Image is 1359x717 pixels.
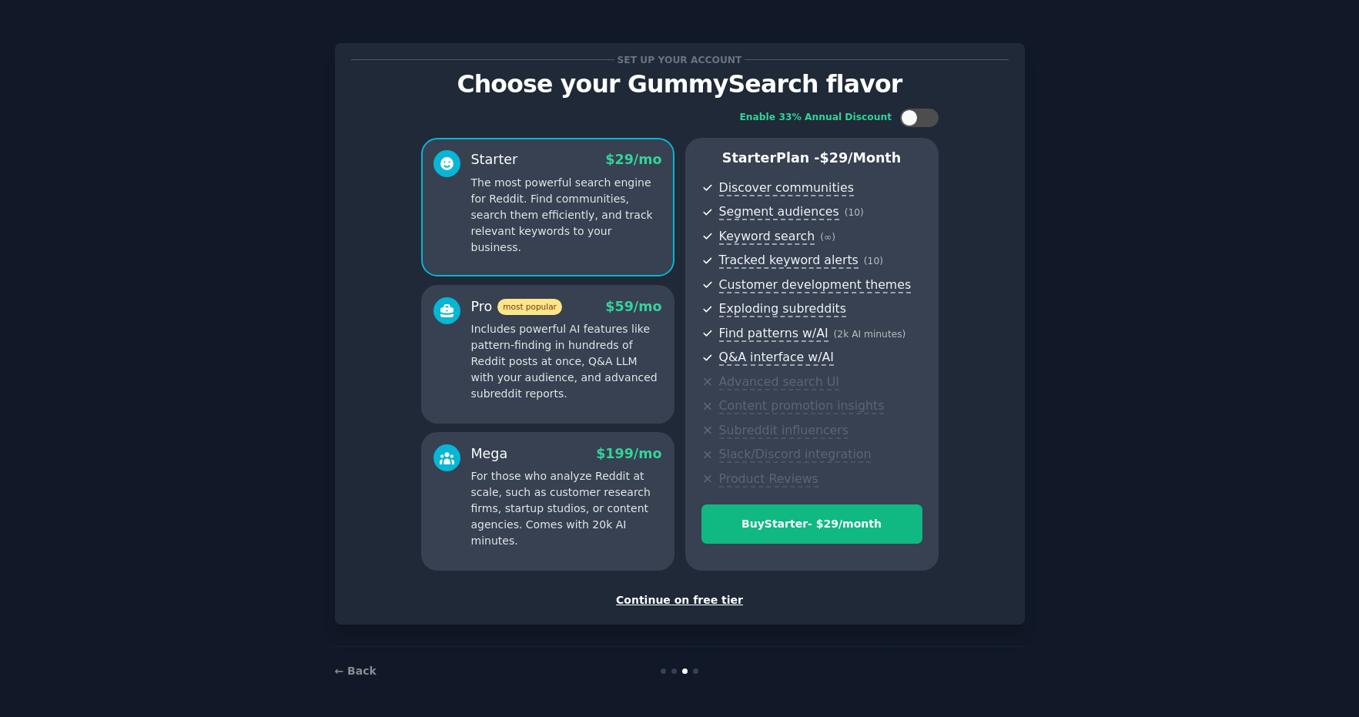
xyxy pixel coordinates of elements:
[834,329,906,340] span: ( 2k AI minutes )
[701,149,922,168] p: Starter Plan -
[845,207,864,218] span: ( 10 )
[701,504,922,544] button: BuyStarter- $29/month
[719,253,859,269] span: Tracked keyword alerts
[740,111,892,125] div: Enable 33% Annual Discount
[614,52,745,68] span: Set up your account
[719,277,912,293] span: Customer development themes
[702,516,922,532] div: Buy Starter - $ 29 /month
[719,471,818,487] span: Product Reviews
[471,468,662,549] p: For those who analyze Reddit at scale, such as customer research firms, startup studios, or conte...
[719,423,849,439] span: Subreddit influencers
[820,150,902,166] span: $ 29 /month
[719,374,839,390] span: Advanced search UI
[719,350,834,366] span: Q&A interface w/AI
[471,175,662,256] p: The most powerful search engine for Reddit. Find communities, search them efficiently, and track ...
[335,665,377,677] a: ← Back
[719,447,872,463] span: Slack/Discord integration
[719,301,846,317] span: Exploding subreddits
[719,398,885,414] span: Content promotion insights
[719,229,815,245] span: Keyword search
[864,256,883,266] span: ( 10 )
[351,592,1009,608] div: Continue on free tier
[719,180,854,196] span: Discover communities
[471,321,662,402] p: Includes powerful AI features like pattern-finding in hundreds of Reddit posts at once, Q&A LLM w...
[471,444,508,464] div: Mega
[719,204,839,220] span: Segment audiences
[605,299,661,314] span: $ 59 /mo
[596,446,661,461] span: $ 199 /mo
[471,297,562,317] div: Pro
[471,150,518,169] div: Starter
[351,71,1009,98] p: Choose your GummySearch flavor
[605,152,661,167] span: $ 29 /mo
[719,326,828,342] span: Find patterns w/AI
[497,299,562,315] span: most popular
[820,232,835,243] span: ( ∞ )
